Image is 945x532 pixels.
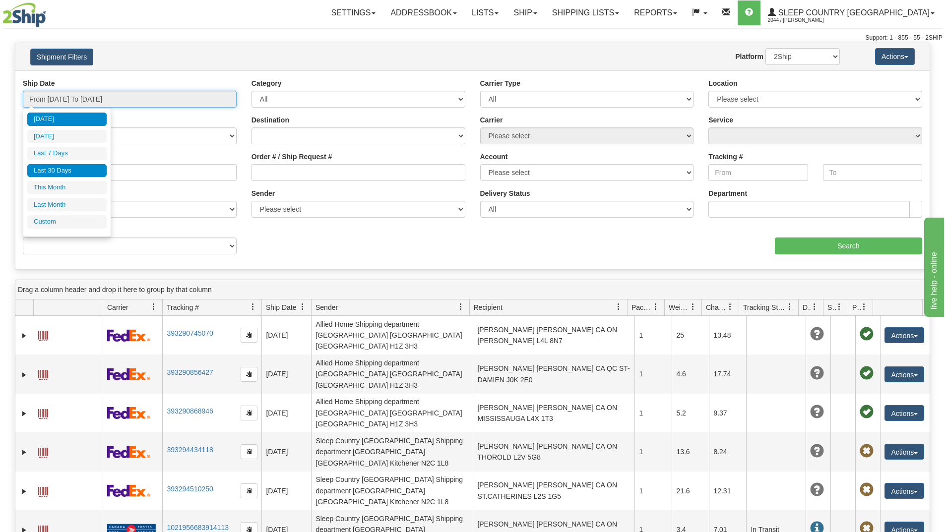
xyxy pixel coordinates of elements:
a: Weight filter column settings [685,298,701,315]
button: Actions [884,405,924,421]
button: Copy to clipboard [241,406,257,420]
label: Sender [252,188,275,198]
td: [DATE] [261,355,311,393]
span: Ship Date [266,302,296,312]
span: Charge [706,302,727,312]
a: 1021956683914113 [167,524,229,532]
a: Lists [464,0,506,25]
input: To [823,164,922,181]
td: Sleep Country [GEOGRAPHIC_DATA] Shipping department [GEOGRAPHIC_DATA] [GEOGRAPHIC_DATA] Kitchener... [311,432,473,471]
div: live help - online [7,6,92,18]
td: 8.24 [709,432,746,471]
span: Unknown [810,366,824,380]
td: 5.2 [672,394,709,432]
td: Allied Home Shipping department [GEOGRAPHIC_DATA] [GEOGRAPHIC_DATA] [GEOGRAPHIC_DATA] H1Z 3H3 [311,316,473,355]
td: [PERSON_NAME] [PERSON_NAME] CA ON [PERSON_NAME] L4L 8N7 [473,316,634,355]
img: 2 - FedEx Express® [107,484,150,497]
li: Custom [27,215,107,229]
a: 393290868946 [167,407,213,415]
td: [PERSON_NAME] [PERSON_NAME] CA ON THOROLD L2V 5G8 [473,432,634,471]
td: 1 [634,355,672,393]
span: 2044 / [PERSON_NAME] [768,15,842,25]
span: Packages [631,302,652,312]
td: [DATE] [261,316,311,355]
a: Addressbook [383,0,464,25]
a: Label [38,365,48,381]
td: 13.48 [709,316,746,355]
a: Expand [19,331,29,341]
a: Ship Date filter column settings [294,298,311,315]
a: 393290745070 [167,329,213,337]
td: 9.37 [709,394,746,432]
td: Allied Home Shipping department [GEOGRAPHIC_DATA] [GEOGRAPHIC_DATA] [GEOGRAPHIC_DATA] H1Z 3H3 [311,355,473,393]
li: Last 30 Days [27,164,107,177]
a: Delivery Status filter column settings [806,298,823,315]
td: 21.6 [672,472,709,510]
input: From [708,164,808,181]
td: Sleep Country [GEOGRAPHIC_DATA] Shipping department [GEOGRAPHIC_DATA] [GEOGRAPHIC_DATA] Kitchener... [311,472,473,510]
td: 17.74 [709,355,746,393]
img: 2 - FedEx Express® [107,446,150,458]
a: Label [38,443,48,459]
td: 1 [634,472,672,510]
a: Label [38,482,48,498]
a: Shipping lists [545,0,627,25]
button: Actions [884,444,924,460]
td: [DATE] [261,394,311,432]
td: [PERSON_NAME] [PERSON_NAME] CA ON MISSISSAUGA L4X 1T3 [473,394,634,432]
span: Unknown [810,405,824,419]
label: Order # / Ship Request # [252,152,332,162]
a: Label [38,327,48,343]
label: Account [480,152,508,162]
span: Unknown [810,327,824,341]
button: Actions [884,483,924,499]
span: Pickup Status [852,302,861,312]
td: 12.31 [709,472,746,510]
span: Delivery Status [803,302,811,312]
label: Delivery Status [480,188,530,198]
button: Actions [884,327,924,343]
span: Tracking # [167,302,199,312]
button: Copy to clipboard [241,483,257,498]
td: [PERSON_NAME] [PERSON_NAME] CA ON ST.CATHERINES L2S 1G5 [473,472,634,510]
a: Label [38,405,48,420]
span: Pickup Not Assigned [860,444,874,458]
input: Search [775,237,922,254]
span: Shipment Issues [827,302,836,312]
td: [DATE] [261,472,311,510]
span: Unknown [810,444,824,458]
button: Shipment Filters [30,49,93,65]
label: Location [708,78,737,88]
a: Shipment Issues filter column settings [831,298,848,315]
a: Expand [19,370,29,380]
a: Expand [19,486,29,496]
img: 2 - FedEx Express® [107,368,150,380]
label: Carrier Type [480,78,520,88]
div: grid grouping header [15,280,930,299]
button: Actions [875,48,915,65]
a: Sleep Country [GEOGRAPHIC_DATA] 2044 / [PERSON_NAME] [760,0,942,25]
td: 1 [634,432,672,471]
span: Weight [669,302,690,312]
a: Pickup Status filter column settings [856,298,873,315]
button: Copy to clipboard [241,367,257,382]
a: Tracking # filter column settings [245,298,261,315]
td: 4.6 [672,355,709,393]
a: Expand [19,409,29,418]
a: 393294510250 [167,485,213,493]
img: logo2044.jpg [2,2,46,27]
li: Last Month [27,198,107,212]
button: Copy to clipboard [241,444,257,459]
label: Department [708,188,747,198]
li: Last 7 Days [27,147,107,160]
a: 393290856427 [167,368,213,376]
a: Charge filter column settings [722,298,739,315]
a: Recipient filter column settings [610,298,627,315]
img: 2 - FedEx Express® [107,329,150,342]
a: Packages filter column settings [647,298,664,315]
a: Reports [627,0,685,25]
li: This Month [27,181,107,194]
td: [PERSON_NAME] [PERSON_NAME] CA QC ST-DAMIEN J0K 2E0 [473,355,634,393]
span: Pickup Successfully created [860,327,874,341]
a: Expand [19,447,29,457]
